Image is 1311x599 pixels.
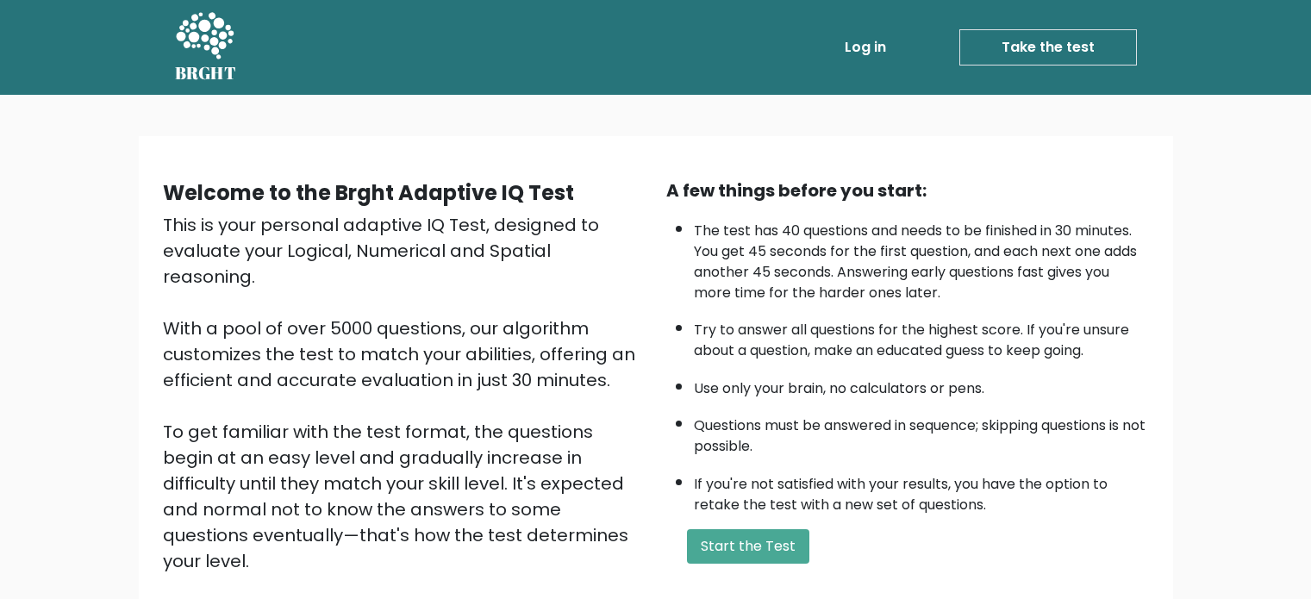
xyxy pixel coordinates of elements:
[175,7,237,88] a: BRGHT
[694,370,1149,399] li: Use only your brain, no calculators or pens.
[959,29,1137,66] a: Take the test
[163,178,574,207] b: Welcome to the Brght Adaptive IQ Test
[694,465,1149,515] li: If you're not satisfied with your results, you have the option to retake the test with a new set ...
[838,30,893,65] a: Log in
[694,407,1149,457] li: Questions must be answered in sequence; skipping questions is not possible.
[687,529,809,564] button: Start the Test
[694,212,1149,303] li: The test has 40 questions and needs to be finished in 30 minutes. You get 45 seconds for the firs...
[175,63,237,84] h5: BRGHT
[694,311,1149,361] li: Try to answer all questions for the highest score. If you're unsure about a question, make an edu...
[666,178,1149,203] div: A few things before you start:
